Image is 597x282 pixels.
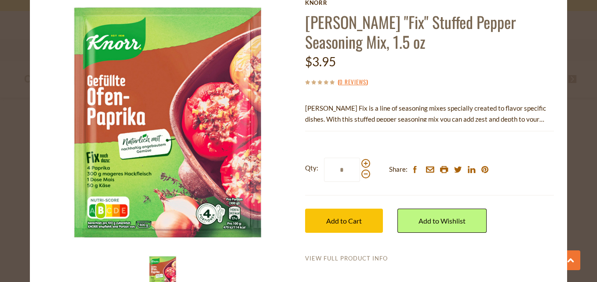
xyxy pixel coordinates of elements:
span: Share: [389,164,408,175]
a: 0 Reviews [339,77,366,87]
button: Add to Cart [305,209,383,233]
input: Qty: [324,158,360,182]
span: Add to Cart [326,217,362,225]
a: [PERSON_NAME] "Fix" Stuffed Pepper Seasoning Mix, 1.5 oz [305,10,516,53]
a: View Full Product Info [305,255,388,263]
a: Add to Wishlist [397,209,487,233]
span: $3.95 [305,54,336,69]
strong: Qty: [305,163,318,174]
span: ( ) [338,77,368,86]
p: [PERSON_NAME] Fix is a line of seasoning mixes specially created to flavor specific dishes. With ... [305,103,554,125]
